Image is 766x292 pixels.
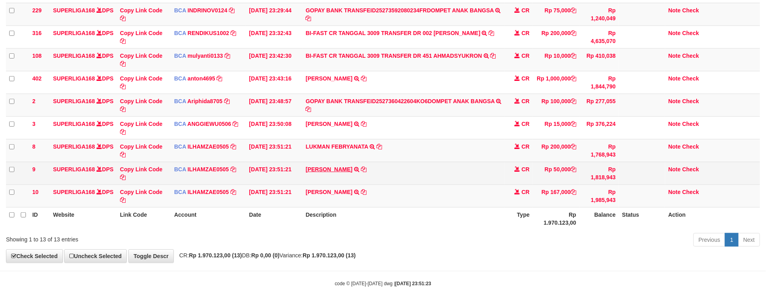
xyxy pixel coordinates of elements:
td: Rp 410,038 [579,48,619,71]
td: [DATE] 23:51:21 [246,184,303,207]
span: 10 [32,189,39,195]
a: Copy Rp 167,000 to clipboard [571,189,576,195]
a: SUPERLIGA168 [53,121,95,127]
a: Check [682,75,699,82]
th: Account [171,207,246,230]
span: 9 [32,166,35,172]
a: ANGGIEWU0506 [187,121,231,127]
a: Check [682,98,699,104]
span: CR [522,166,530,172]
a: Toggle Descr [128,249,174,263]
a: Copy Rp 1,000,000 to clipboard [571,75,576,82]
th: Balance [579,207,619,230]
span: 316 [32,30,41,36]
th: Rp 1.970.123,00 [533,207,579,230]
a: Copy anton4695 to clipboard [217,75,223,82]
td: Rp 4,635,070 [579,25,619,48]
a: Copy RENDIKUS1002 to clipboard [231,30,236,36]
a: Note [668,143,681,150]
td: Rp 200,000 [533,139,579,162]
span: BCA [174,53,186,59]
a: Copy ASEP MULYANA to clipboard [361,166,366,172]
a: Check [682,30,699,36]
a: Note [668,98,681,104]
span: 3 [32,121,35,127]
a: anton4695 [187,75,215,82]
a: [PERSON_NAME] [306,75,352,82]
a: Copy mulyanti0133 to clipboard [224,53,230,59]
td: Rp 1,768,943 [579,139,619,162]
a: Note [668,7,681,14]
strong: Rp 0,00 (0) [251,252,280,259]
th: Status [619,207,665,230]
a: Copy ILHAMZAE0505 to clipboard [230,143,236,150]
span: BCA [174,30,186,36]
a: SUPERLIGA168 [53,30,95,36]
small: code © [DATE]-[DATE] dwg | [335,281,431,286]
td: Rp 376,224 [579,116,619,139]
td: Rp 277,055 [579,94,619,116]
a: Copy ILHAMZAE0505 to clipboard [230,189,236,195]
td: Rp 200,000 [533,25,579,48]
a: Previous [693,233,725,247]
td: Rp 1,985,943 [579,184,619,207]
span: BCA [174,189,186,195]
a: Note [668,75,681,82]
a: SUPERLIGA168 [53,98,95,104]
a: Copy Rp 50,000 to clipboard [571,166,576,172]
td: Rp 1,844,790 [579,71,619,94]
a: Check [682,143,699,150]
a: Copy Link Code [120,98,163,112]
span: 2 [32,98,35,104]
span: CR [522,75,530,82]
a: Copy Link Code [120,189,163,203]
td: DPS [50,48,117,71]
span: 402 [32,75,41,82]
a: Copy INDRINOV0124 to clipboard [229,7,234,14]
span: BCA [174,7,186,14]
a: [PERSON_NAME] [306,189,352,195]
strong: Rp 1.970.123,00 (13) [189,252,242,259]
span: CR [522,7,530,14]
a: Check Selected [6,249,63,263]
td: Rp 10,000 [533,48,579,71]
a: Next [738,233,760,247]
a: Copy Link Code [120,7,163,22]
a: ILHAMZAE0505 [187,143,228,150]
a: ILHAMZAE0505 [187,189,228,195]
td: [DATE] 23:50:08 [246,116,303,139]
a: Note [668,53,681,59]
a: Check [682,7,699,14]
span: 108 [32,53,41,59]
span: 8 [32,143,35,150]
a: Uncheck Selected [64,249,127,263]
span: 229 [32,7,41,14]
td: DPS [50,71,117,94]
span: CR [522,30,530,36]
a: Note [668,189,681,195]
a: LUKMAN FEBRYANATA [306,143,368,150]
td: Rp 1,240,049 [579,3,619,25]
a: INDRINOV0124 [187,7,227,14]
a: [PERSON_NAME] [306,121,352,127]
span: BCA [174,121,186,127]
a: SUPERLIGA168 [53,143,95,150]
a: Copy BI-FAST CR TANGGAL 3009 TRANSFER DR 002 BACHTIAR RIFAI to clipboard [489,30,494,36]
td: DPS [50,162,117,184]
a: Copy GOPAY BANK TRANSFEID25273592080234FRDOMPET ANAK BANGSA to clipboard [306,15,311,22]
a: Copy Rp 100,000 to clipboard [571,98,576,104]
a: Copy Link Code [120,121,163,135]
td: [DATE] 23:32:43 [246,25,303,48]
td: [DATE] 23:29:44 [246,3,303,25]
a: Copy Rp 10,000 to clipboard [571,53,576,59]
a: Ariphida8705 [187,98,223,104]
td: [DATE] 23:43:16 [246,71,303,94]
a: SUPERLIGA168 [53,166,95,172]
a: Copy Rp 75,000 to clipboard [571,7,576,14]
span: CR [522,121,530,127]
a: Copy MUHAMMAD AKBAR to clipboard [361,189,366,195]
a: [PERSON_NAME] [306,166,352,172]
th: Date [246,207,303,230]
span: BCA [174,98,186,104]
td: Rp 15,000 [533,116,579,139]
